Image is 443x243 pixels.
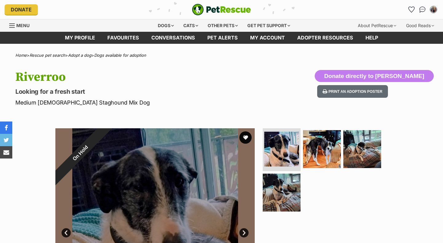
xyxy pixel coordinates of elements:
div: Other pets [203,19,242,32]
img: Photo of Riverroo [343,130,381,168]
img: Photo of Riverroo [263,174,301,212]
img: Photo of Riverroo [303,130,341,168]
button: Print an adoption poster [317,85,388,98]
a: My profile [59,32,101,44]
div: Get pet support [243,19,294,32]
p: Looking for a fresh start [15,87,270,96]
a: Adopt a dog [68,53,91,58]
a: My account [244,32,291,44]
a: Favourites [101,32,145,44]
div: Dogs [154,19,178,32]
img: Magda Ching profile pic [430,6,437,13]
ul: Account quick links [406,5,438,14]
div: On Hold [41,114,119,192]
a: PetRescue [192,4,251,15]
a: Dogs available for adoption [94,53,146,58]
a: Next [239,228,249,237]
a: Pet alerts [201,32,244,44]
a: Favourites [406,5,416,14]
a: Adopter resources [291,32,359,44]
a: conversations [145,32,201,44]
div: About PetRescue [353,19,401,32]
a: Donate [5,4,38,15]
img: Photo of Riverroo [264,132,299,167]
a: Help [359,32,384,44]
span: Menu [16,23,30,28]
div: Good Reads [402,19,438,32]
h1: Riverroo [15,70,270,84]
button: favourite [239,131,252,144]
button: My account [429,5,438,14]
button: Donate directly to [PERSON_NAME] [315,70,434,82]
a: Home [15,53,27,58]
div: Cats [179,19,202,32]
a: Conversations [417,5,427,14]
img: chat-41dd97257d64d25036548639549fe6c8038ab92f7586957e7f3b1b290dea8141.svg [419,6,426,13]
img: logo-e224e6f780fb5917bec1dbf3a21bbac754714ae5b6737aabdf751b685950b380.svg [192,4,251,15]
a: Menu [9,19,34,31]
a: Rescue pet search [30,53,65,58]
a: Prev [62,228,71,237]
p: Medium [DEMOGRAPHIC_DATA] Staghound Mix Dog [15,98,270,107]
